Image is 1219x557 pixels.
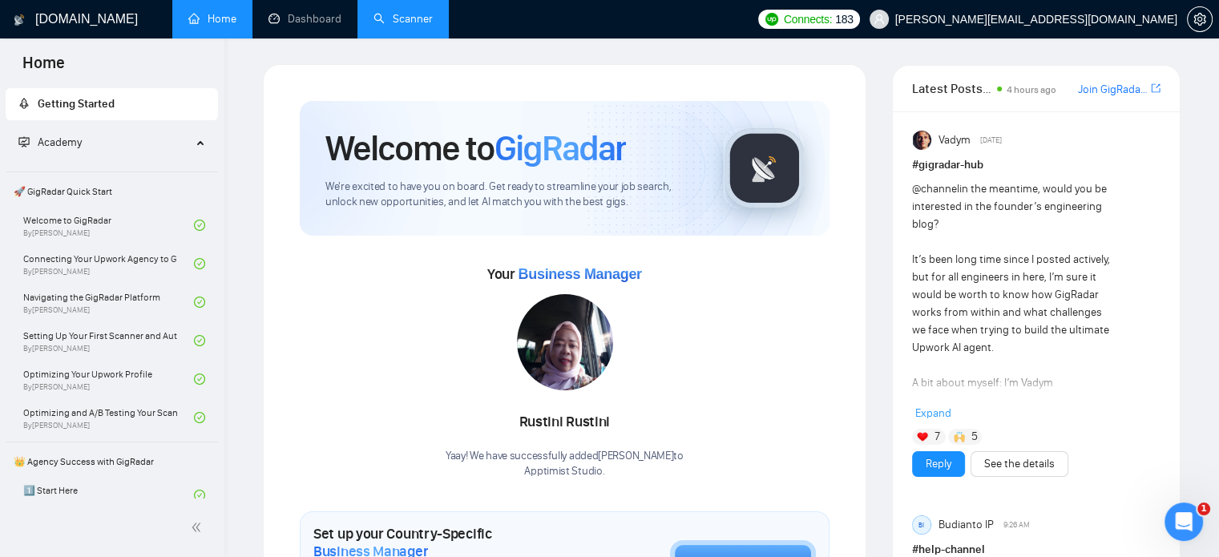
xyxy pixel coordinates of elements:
span: Academy [18,135,82,149]
a: setting [1187,13,1213,26]
span: Your [487,265,642,283]
p: Apptimist Studio . [446,464,684,479]
span: 👑 Agency Success with GigRadar [7,446,216,478]
span: check-circle [194,412,205,423]
span: check-circle [194,490,205,501]
button: Reply [912,451,965,477]
button: See the details [971,451,1068,477]
a: See the details [984,455,1055,473]
div: Yaay! We have successfully added [PERSON_NAME] to [446,449,684,479]
a: Navigating the GigRadar PlatformBy[PERSON_NAME] [23,285,194,320]
span: export [1151,82,1160,95]
a: 1️⃣ Start Here [23,478,194,513]
span: 5 [971,429,977,445]
span: Vadym [938,131,970,149]
span: Budianto IP [938,516,993,534]
span: Academy [38,135,82,149]
span: Expand [915,406,951,420]
img: ❤️ [917,431,928,442]
span: check-circle [194,297,205,308]
span: Business Manager [518,266,641,282]
span: user [874,14,885,25]
a: export [1151,81,1160,96]
span: check-circle [194,335,205,346]
iframe: Intercom live chat [1165,503,1203,541]
span: We're excited to have you on board. Get ready to streamline your job search, unlock new opportuni... [325,180,698,210]
a: searchScanner [373,12,433,26]
span: rocket [18,98,30,109]
button: setting [1187,6,1213,32]
li: Getting Started [6,88,218,120]
span: setting [1188,13,1212,26]
span: 183 [835,10,853,28]
span: 4 hours ago [1007,84,1056,95]
span: check-circle [194,258,205,269]
span: fund-projection-screen [18,136,30,147]
a: Welcome to GigRadarBy[PERSON_NAME] [23,208,194,243]
span: 7 [934,429,940,445]
a: homeHome [188,12,236,26]
a: Optimizing Your Upwork ProfileBy[PERSON_NAME] [23,361,194,397]
img: 1699272466416-IMG-20231025-WA0010.jpg [517,294,613,390]
div: BI [913,516,930,534]
h1: Welcome to [325,127,626,170]
span: Connects: [784,10,832,28]
img: Vadym [913,131,932,150]
span: 🚀 GigRadar Quick Start [7,176,216,208]
span: check-circle [194,373,205,385]
span: double-left [191,519,207,535]
img: logo [14,7,25,33]
a: Connecting Your Upwork Agency to GigRadarBy[PERSON_NAME] [23,246,194,281]
span: GigRadar [494,127,626,170]
span: @channel [912,182,959,196]
span: [DATE] [980,133,1002,147]
span: Latest Posts from the GigRadar Community [912,79,992,99]
a: Join GigRadar Slack Community [1078,81,1148,99]
span: 1 [1197,503,1210,515]
span: Getting Started [38,97,115,111]
a: Reply [926,455,951,473]
h1: # gigradar-hub [912,156,1160,174]
img: gigradar-logo.png [725,128,805,208]
img: 🙌 [954,431,965,442]
div: Rustini Rustini [446,409,684,436]
span: Home [10,51,78,85]
span: check-circle [194,220,205,231]
a: Setting Up Your First Scanner and Auto-BidderBy[PERSON_NAME] [23,323,194,358]
img: upwork-logo.png [765,13,778,26]
a: Optimizing and A/B Testing Your Scanner for Better ResultsBy[PERSON_NAME] [23,400,194,435]
span: 9:26 AM [1003,518,1030,532]
a: dashboardDashboard [268,12,341,26]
